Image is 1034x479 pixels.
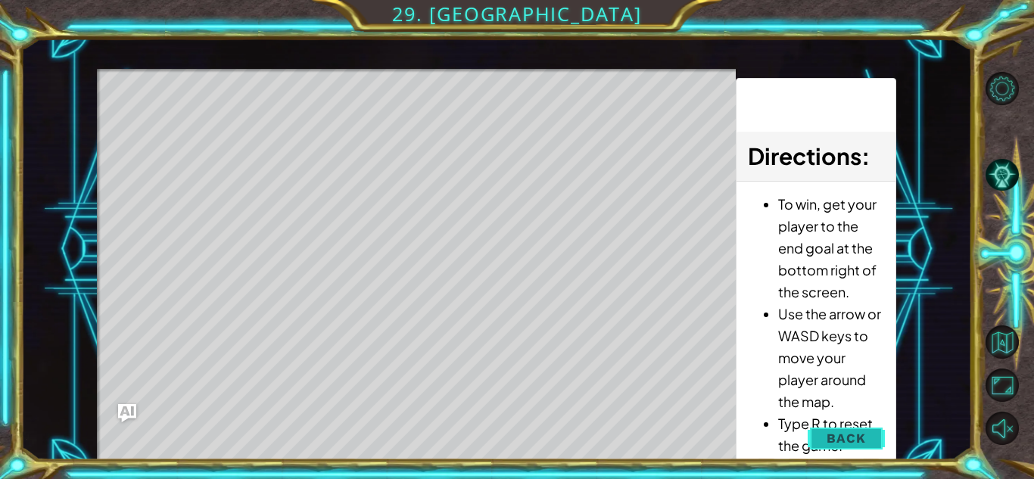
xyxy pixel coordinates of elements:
[748,142,861,170] span: Directions
[988,321,1034,364] a: Back to Map
[986,72,1019,105] button: Level Options
[986,325,1019,359] button: Back to Map
[778,193,883,303] li: To win, get your player to the end goal at the bottom right of the screen.
[748,139,883,173] h3: :
[986,369,1019,402] button: Maximize Browser
[778,412,883,456] li: Type R to reset the game.
[118,404,136,422] button: Ask AI
[827,431,865,446] span: Back
[778,303,883,412] li: Use the arrow or WASD keys to move your player around the map.
[808,423,884,453] button: Back
[986,412,1019,445] button: Unmute
[986,158,1019,191] button: AI Hint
